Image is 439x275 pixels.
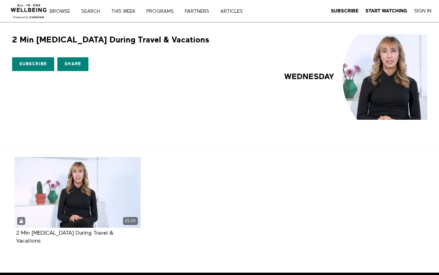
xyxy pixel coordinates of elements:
strong: Start Watching [365,8,407,13]
div: 01:29 [123,217,138,225]
a: Share [57,57,88,71]
strong: Subscribe [331,8,359,13]
strong: 2 Min Type 2 Diabetes During Travel & Vacations [16,230,113,244]
nav: Primary [55,8,257,14]
h1: 2 Min [MEDICAL_DATA] During Travel & Vacations [12,35,209,45]
a: THIS WEEK [109,9,143,14]
a: 2 Min Type 2 Diabetes During Travel & Vacations 01:29 [15,157,141,228]
a: Browse [47,9,77,14]
a: ARTICLES [218,9,250,14]
a: Subscribe [12,57,55,71]
a: Subscribe [331,8,359,14]
a: Start Watching [365,8,407,14]
a: PARTNERS [182,9,217,14]
a: 2 Min [MEDICAL_DATA] During Travel & Vacations [16,230,113,244]
a: Search [79,9,107,14]
img: 2 Min Type 2 Diabetes During Travel & Vacations [276,35,427,120]
a: Sign In [414,8,431,14]
a: PROGRAMS [144,9,181,14]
